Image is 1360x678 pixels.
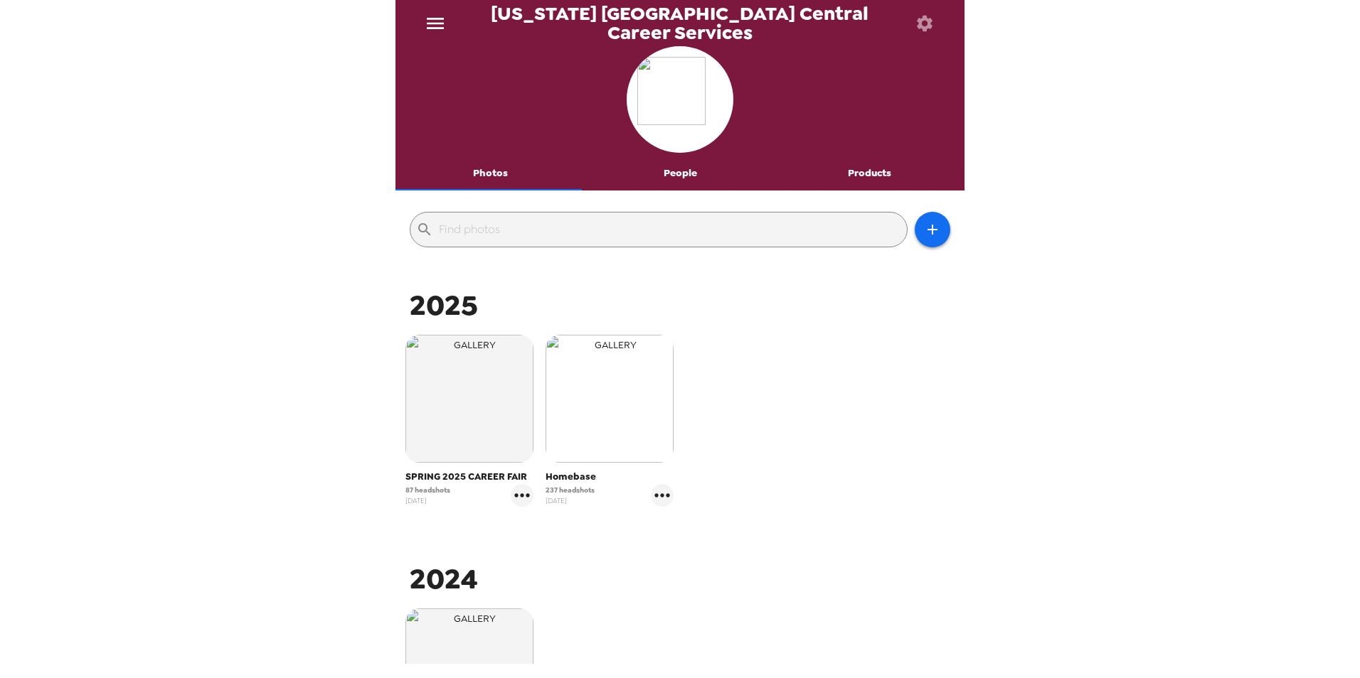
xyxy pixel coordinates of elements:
[439,218,901,241] input: Find photos
[405,485,450,495] span: 87 headshots
[410,286,478,324] span: 2025
[775,156,965,190] button: Products
[405,470,533,484] span: SPRING 2025 CAREER FAIR
[458,4,901,42] span: [US_STATE] [GEOGRAPHIC_DATA] Central Career Services
[511,484,533,507] button: gallery menu
[546,335,674,463] img: gallery
[651,484,674,507] button: gallery menu
[546,495,595,506] span: [DATE]
[405,335,533,463] img: gallery
[405,495,450,506] span: [DATE]
[637,57,723,142] img: org logo
[395,156,585,190] button: Photos
[410,560,478,598] span: 2024
[546,485,595,495] span: 237 headshots
[546,470,674,484] span: Homebase
[585,156,775,190] button: People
